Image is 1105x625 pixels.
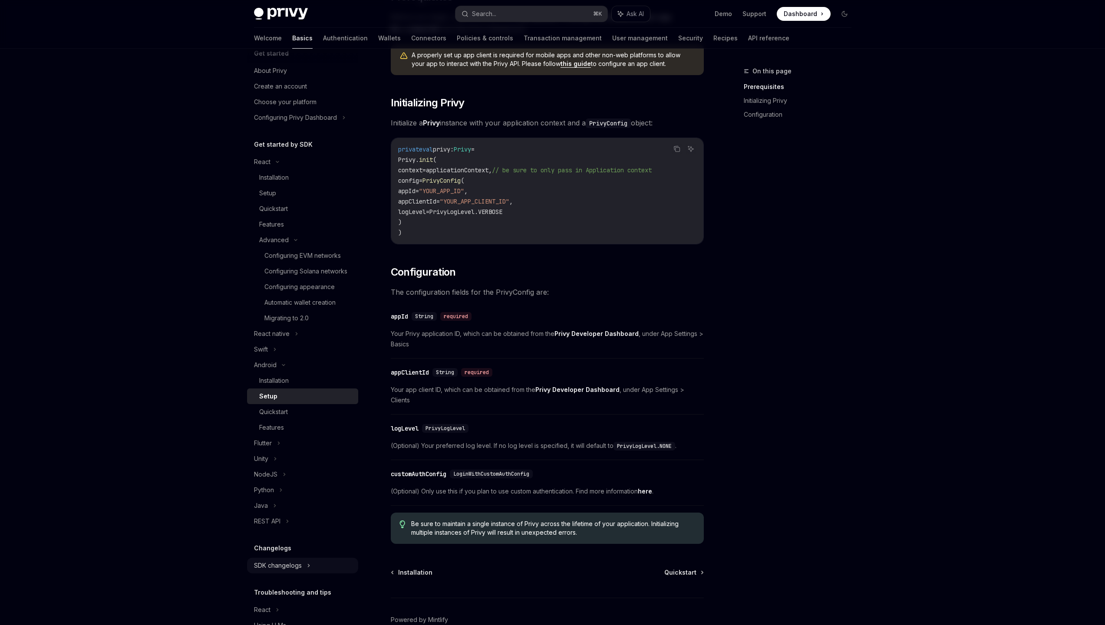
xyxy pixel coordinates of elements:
[492,166,652,174] span: // be sure to only pass in Application context
[323,28,368,49] a: Authentication
[784,10,817,18] span: Dashboard
[292,28,313,49] a: Basics
[422,166,426,174] span: =
[398,156,419,164] span: Privy.
[254,560,302,571] div: SDK changelogs
[391,265,456,279] span: Configuration
[422,177,461,184] span: PrivyConfig
[391,441,704,451] span: (Optional) Your preferred log level. If no log level is specified, it will default to .
[426,166,492,174] span: applicationContext,
[392,568,432,577] a: Installation
[415,313,433,320] span: String
[457,28,513,49] a: Policies & controls
[259,188,276,198] div: Setup
[744,108,858,122] a: Configuration
[259,204,288,214] div: Quickstart
[436,197,440,205] span: =
[422,145,433,153] span: val
[254,469,277,480] div: NodeJS
[391,615,448,624] a: Powered by Mintlify
[254,112,337,123] div: Configuring Privy Dashboard
[398,568,432,577] span: Installation
[426,208,429,216] span: =
[777,7,831,21] a: Dashboard
[254,485,274,495] div: Python
[247,185,358,201] a: Setup
[419,187,464,195] span: "YOUR_APP_ID"
[264,266,347,276] div: Configuring Solana networks
[744,80,858,94] a: Prerequisites
[259,407,288,417] div: Quickstart
[440,312,472,321] div: required
[671,143,683,155] button: Copy the contents from the code block
[742,10,766,18] a: Support
[411,28,446,49] a: Connectors
[433,145,454,153] span: privy:
[391,368,429,377] div: appClientId
[254,157,270,167] div: React
[426,425,465,432] span: PrivyLogLevel
[419,177,422,184] span: =
[254,454,268,464] div: Unity
[247,263,358,279] a: Configuring Solana networks
[419,156,433,164] span: init
[411,520,695,537] span: Be sure to maintain a single instance of Privy across the lifetime of your application. Initializ...
[254,329,290,339] div: React native
[429,208,502,216] span: PrivyLogLevel.VERBOSE
[554,330,639,337] strong: Privy Developer Dashboard
[254,360,277,370] div: Android
[638,487,652,495] a: here
[247,420,358,435] a: Features
[254,66,287,76] div: About Privy
[398,208,426,216] span: logLevel
[436,369,454,376] span: String
[664,568,696,577] span: Quickstart
[464,187,468,195] span: ,
[391,385,704,405] span: Your app client ID, which can be obtained from the , under App Settings > Clients
[398,166,422,174] span: context
[254,139,313,150] h5: Get started by SDK
[254,500,268,511] div: Java
[391,286,704,298] span: The configuration fields for the PrivyConfig are:
[247,310,358,326] a: Migrating to 2.0
[433,156,436,164] span: (
[254,28,282,49] a: Welcome
[247,388,358,404] a: Setup
[461,368,492,377] div: required
[247,404,358,420] a: Quickstart
[391,470,446,478] div: customAuthConfig
[378,28,401,49] a: Wallets
[453,470,529,477] span: LoginWithCustomAuthConfig
[254,344,268,355] div: Swift
[254,81,307,92] div: Create an account
[247,373,358,388] a: Installation
[535,386,620,393] strong: Privy Developer Dashboard
[398,218,402,226] span: )
[247,94,358,110] a: Choose your platform
[455,6,607,22] button: Search...⌘K
[391,486,704,497] span: (Optional) Only use this if you plan to use custom authentication. Find more information .
[247,79,358,94] a: Create an account
[454,145,471,153] span: Privy
[838,7,851,21] button: Toggle dark mode
[614,442,675,451] code: PrivyLogLevel.NONE
[391,96,465,110] span: Initializing Privy
[461,177,464,184] span: (
[391,117,704,129] span: Initialize a instance with your application context and a object:
[416,187,419,195] span: =
[412,51,695,68] span: A properly set up app client is required for mobile apps and other non-web platforms to allow you...
[472,9,496,19] div: Search...
[254,516,280,526] div: REST API
[247,63,358,79] a: About Privy
[259,235,289,245] div: Advanced
[535,386,620,394] a: Privy Developer Dashboard
[264,313,309,323] div: Migrating to 2.0
[627,10,644,18] span: Ask AI
[586,118,631,128] code: PrivyConfig
[264,250,341,261] div: Configuring EVM networks
[423,118,440,127] strong: Privy
[554,330,639,338] a: Privy Developer Dashboard
[247,279,358,295] a: Configuring appearance
[748,28,789,49] a: API reference
[715,10,732,18] a: Demo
